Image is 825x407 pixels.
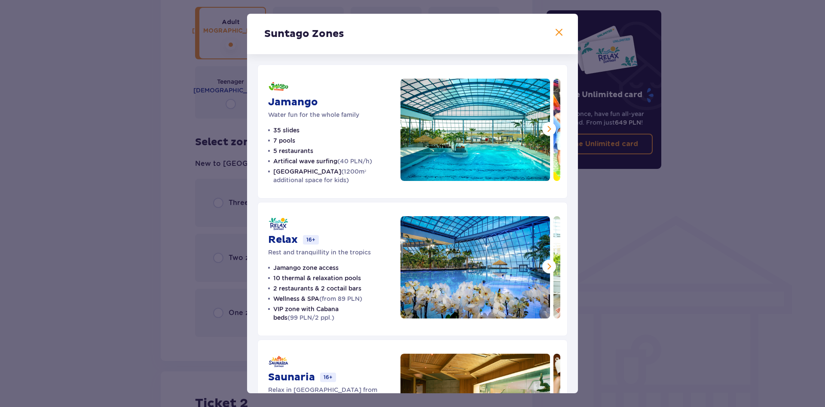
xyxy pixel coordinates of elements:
[337,158,372,165] span: (40 PLN/h)
[264,28,344,40] p: Suntago Zones
[268,248,371,257] p: Rest and tranquillity in the tropics
[273,284,361,293] p: 2 restaurants & 2 coctail bars
[273,157,372,165] p: Artifical wave surfing
[268,96,318,109] p: Jamango
[268,354,289,369] img: Saunaria logo
[273,263,339,272] p: Jamango zone access
[273,126,299,135] p: 35 slides
[273,274,361,282] p: 10 thermal & relaxation pools
[273,167,390,184] p: [GEOGRAPHIC_DATA]
[273,136,295,145] p: 7 pools
[273,305,390,322] p: VIP zone with Cabana beds
[400,79,550,181] img: Jamango
[268,110,359,119] p: Water fun for the whole family
[268,233,298,246] p: Relax
[303,235,319,245] p: 16+
[287,314,334,321] span: (99 PLN/2 ppl.)
[273,147,313,155] p: 5 restaurants
[319,295,362,302] span: (from 89 PLN)
[400,216,550,318] img: Relax
[273,294,362,303] p: Wellness & SPA
[268,79,289,94] img: Jamango logo
[268,216,289,232] img: Relax logo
